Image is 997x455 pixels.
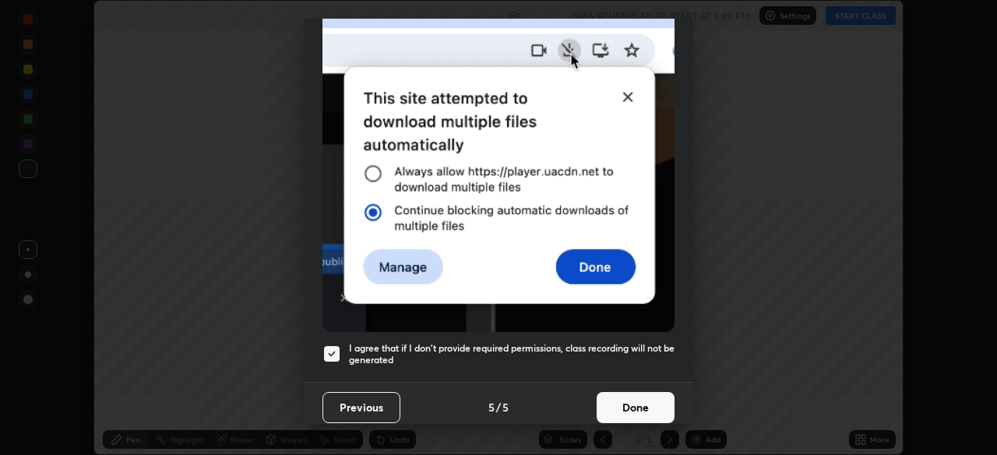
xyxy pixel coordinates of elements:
h4: 5 [502,399,509,415]
h4: / [496,399,501,415]
button: Done [597,392,675,423]
button: Previous [322,392,400,423]
h5: I agree that if I don't provide required permissions, class recording will not be generated [349,342,675,366]
h4: 5 [488,399,495,415]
